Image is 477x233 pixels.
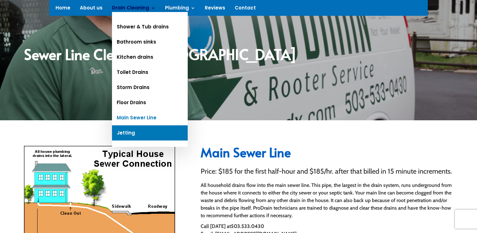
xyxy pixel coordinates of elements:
a: Plumbing [165,6,195,13]
a: Contact [235,6,256,13]
a: Main Sewer Line [112,110,188,125]
a: Floor Drains [112,95,188,110]
a: Bathroom sinks [112,34,188,50]
a: Drain Cleaning [112,6,156,13]
a: About us [80,6,103,13]
span: Call [DATE] at [201,223,231,229]
a: Shower & Tub drains [112,19,188,34]
a: Home [56,6,70,13]
h3: Price: $185 for the first half-hour and $185/hr. after that billed in 15 minute increments. [201,168,453,178]
strong: 503.533.0430 [231,223,264,229]
a: Reviews [205,6,225,13]
a: Jetting [112,125,188,140]
a: Storm Drains [112,80,188,95]
h2: Sewer Line Cleaning [GEOGRAPHIC_DATA] [24,47,453,64]
a: Toilet Drains [112,65,188,80]
p: All household drains flow into the main sewer line. This pipe, the largest in the drain system, r... [201,182,453,219]
a: Kitchen drains [112,50,188,65]
span: Main Sewer Line [201,143,291,161]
